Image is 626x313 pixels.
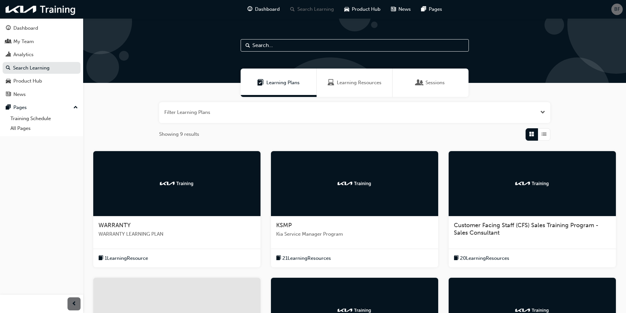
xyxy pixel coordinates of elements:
[276,254,281,262] span: book-icon
[276,222,292,229] span: KSMP
[98,254,103,262] span: book-icon
[6,65,10,71] span: search-icon
[290,5,295,13] span: search-icon
[3,62,81,74] a: Search Learning
[13,104,27,111] div: Pages
[398,6,411,13] span: News
[13,51,34,58] div: Analytics
[266,79,300,86] span: Learning Plans
[271,151,438,268] a: kia-trainingKSMPKia Service Manager Programbook-icon21LearningResources
[416,3,447,16] a: pages-iconPages
[352,6,380,13] span: Product Hub
[3,22,81,34] a: Dashboard
[282,255,331,262] span: 21 Learning Resources
[98,254,148,262] button: book-icon1LearningResource
[611,4,623,15] button: BF
[297,6,334,13] span: Search Learning
[242,3,285,16] a: guage-iconDashboard
[344,5,349,13] span: car-icon
[391,5,396,13] span: news-icon
[3,49,81,61] a: Analytics
[247,5,252,13] span: guage-icon
[8,114,81,124] a: Training Schedule
[454,254,459,262] span: book-icon
[159,180,195,187] img: kia-training
[276,230,433,238] span: Kia Service Manager Program
[73,103,78,112] span: up-icon
[98,222,131,229] span: WARRANTY
[542,131,546,138] span: List
[337,79,381,86] span: Learning Resources
[336,180,372,187] img: kia-training
[13,38,34,45] div: My Team
[540,109,545,116] button: Open the filter
[257,79,264,86] span: Learning Plans
[386,3,416,16] a: news-iconNews
[3,3,78,16] img: kia-training
[6,52,11,58] span: chart-icon
[159,131,199,138] span: Showing 9 results
[98,230,255,238] span: WARRANTY LEARNING PLAN
[105,255,148,262] span: 1 Learning Resource
[421,5,426,13] span: pages-icon
[13,24,38,32] div: Dashboard
[3,75,81,87] a: Product Hub
[454,222,599,237] span: Customer Facing Staff (CFS) Sales Training Program - Sales Consultant
[514,180,550,187] img: kia-training
[328,79,334,86] span: Learning Resources
[449,151,616,268] a: kia-trainingCustomer Facing Staff (CFS) Sales Training Program - Sales Consultantbook-icon20Learn...
[93,151,261,268] a: kia-trainingWARRANTYWARRANTY LEARNING PLANbook-icon1LearningResource
[6,39,11,45] span: people-icon
[460,255,509,262] span: 20 Learning Resources
[3,36,81,48] a: My Team
[425,79,445,86] span: Sessions
[285,3,339,16] a: search-iconSearch Learning
[339,3,386,16] a: car-iconProduct Hub
[6,105,11,111] span: pages-icon
[3,102,81,114] button: Pages
[255,6,280,13] span: Dashboard
[317,69,393,97] a: Learning ResourcesLearning Resources
[3,88,81,101] a: News
[241,39,469,52] input: Search...
[393,69,469,97] a: SessionsSessions
[416,79,423,86] span: Sessions
[6,78,11,84] span: car-icon
[276,254,331,262] button: book-icon21LearningResources
[454,254,509,262] button: book-icon20LearningResources
[529,131,534,138] span: Grid
[6,92,11,98] span: news-icon
[614,6,620,13] span: BF
[429,6,442,13] span: Pages
[246,42,250,49] span: Search
[72,300,77,308] span: prev-icon
[3,21,81,102] button: DashboardMy TeamAnalyticsSearch LearningProduct HubNews
[6,25,11,31] span: guage-icon
[13,91,26,98] div: News
[13,77,42,85] div: Product Hub
[8,123,81,133] a: All Pages
[241,69,317,97] a: Learning PlansLearning Plans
